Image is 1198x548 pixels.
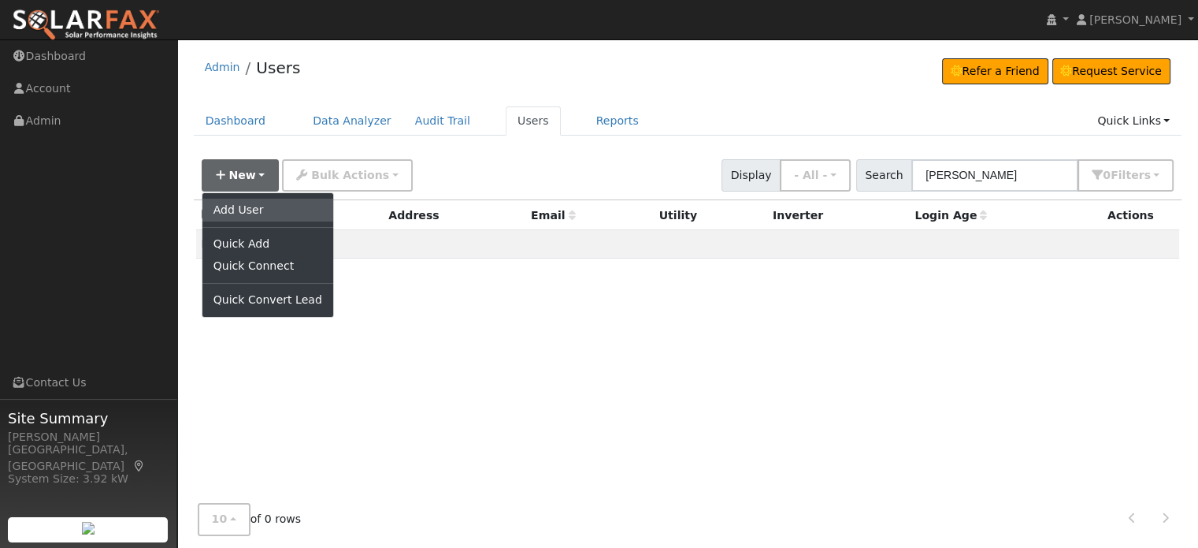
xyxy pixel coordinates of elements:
[202,289,333,311] a: Quick Convert Lead
[132,460,147,472] a: Map
[196,230,1180,259] td: None
[531,209,575,222] span: Email
[82,522,95,535] img: retrieve
[8,442,169,475] div: [GEOGRAPHIC_DATA], [GEOGRAPHIC_DATA]
[202,199,333,221] a: Add User
[856,159,912,192] span: Search
[506,106,561,136] a: Users
[1111,169,1151,181] span: Filter
[256,58,300,77] a: Users
[282,159,412,192] button: Bulk Actions
[311,169,389,181] span: Bulk Actions
[8,429,169,445] div: [PERSON_NAME]
[1052,58,1171,85] a: Request Service
[198,504,250,536] button: 10
[659,207,762,224] div: Utility
[205,61,240,73] a: Admin
[228,169,255,181] span: New
[202,255,333,278] a: Quick Connect
[1077,159,1174,192] button: 0Filters
[12,9,160,42] img: SolarFax
[1107,207,1174,224] div: Actions
[1089,13,1181,26] span: [PERSON_NAME]
[1085,106,1181,136] a: Quick Links
[1144,169,1150,181] span: s
[8,408,169,429] span: Site Summary
[301,106,403,136] a: Data Analyzer
[212,513,228,526] span: 10
[584,106,651,136] a: Reports
[773,207,903,224] div: Inverter
[942,58,1048,85] a: Refer a Friend
[8,471,169,487] div: System Size: 3.92 kW
[202,159,280,192] button: New
[202,233,333,255] a: Quick Add
[911,159,1078,192] input: Search
[914,209,987,222] span: Days since last login
[403,106,482,136] a: Audit Trail
[198,504,302,536] span: of 0 rows
[721,159,781,192] span: Display
[194,106,278,136] a: Dashboard
[780,159,851,192] button: - All -
[388,207,520,224] div: Address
